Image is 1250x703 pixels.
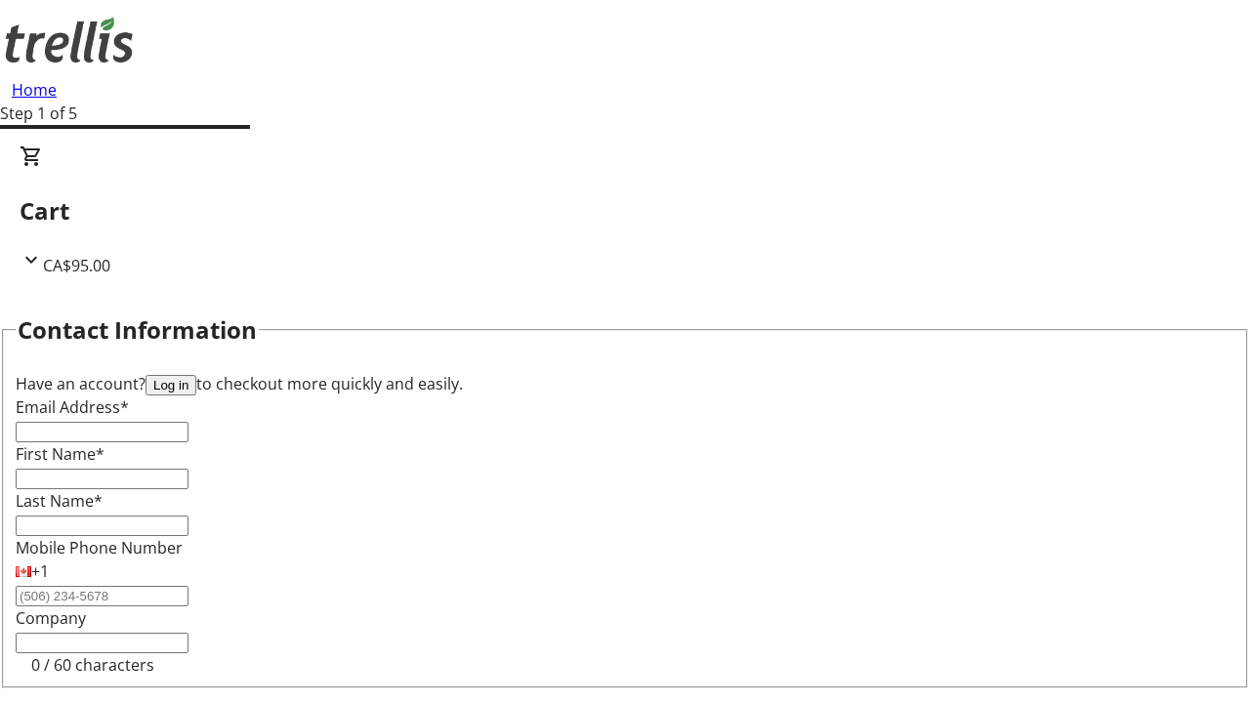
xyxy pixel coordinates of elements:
label: Company [16,607,86,629]
button: Log in [146,375,196,395]
h2: Cart [20,193,1230,228]
label: Last Name* [16,490,103,512]
label: Mobile Phone Number [16,537,183,558]
span: CA$95.00 [43,255,110,276]
label: First Name* [16,443,104,465]
h2: Contact Information [18,312,257,348]
div: CartCA$95.00 [20,145,1230,277]
tr-character-limit: 0 / 60 characters [31,654,154,676]
div: Have an account? to checkout more quickly and easily. [16,372,1234,395]
label: Email Address* [16,396,129,418]
input: (506) 234-5678 [16,586,188,606]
